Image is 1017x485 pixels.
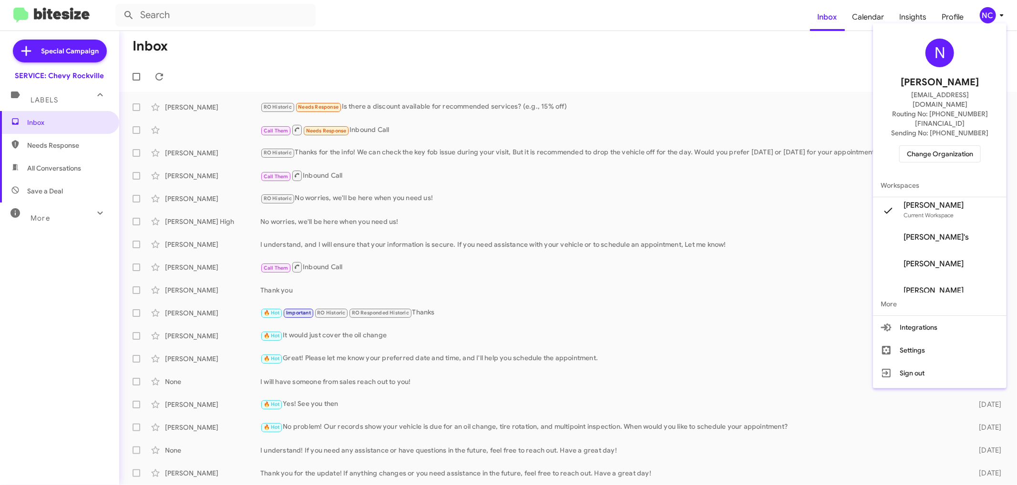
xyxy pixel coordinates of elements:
span: Sending No: [PHONE_NUMBER] [891,128,988,138]
div: N [925,39,954,67]
span: Workspaces [873,174,1007,197]
span: [PERSON_NAME]'s [904,232,969,242]
button: Sign out [873,362,1007,384]
span: [PERSON_NAME] [904,286,964,295]
span: More [873,293,1007,315]
span: [PERSON_NAME] [904,201,964,210]
button: Settings [873,339,1007,362]
span: [PERSON_NAME] [901,75,979,90]
span: [PERSON_NAME] [904,259,964,269]
span: Routing No: [PHONE_NUMBER][FINANCIAL_ID] [884,109,995,128]
span: Change Organization [907,146,973,162]
span: Current Workspace [904,212,954,219]
span: [EMAIL_ADDRESS][DOMAIN_NAME] [884,90,995,109]
button: Integrations [873,316,1007,339]
button: Change Organization [899,145,981,162]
